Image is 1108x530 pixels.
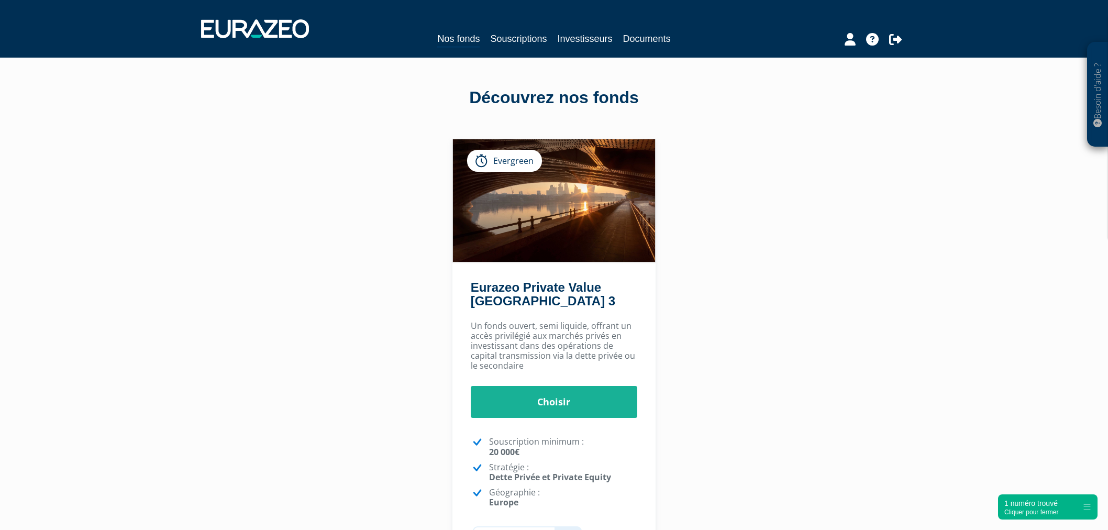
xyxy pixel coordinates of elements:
strong: 20 000€ [489,446,519,458]
a: Documents [623,31,671,46]
strong: Europe [489,496,518,508]
p: Un fonds ouvert, semi liquide, offrant un accès privilégié aux marchés privés en investissant dan... [471,321,638,371]
p: Besoin d'aide ? [1092,48,1104,142]
a: Investisseurs [558,31,613,46]
a: Choisir [471,386,638,418]
p: Stratégie : [489,462,638,482]
a: Nos fonds [437,31,480,48]
div: Evergreen [467,150,542,172]
img: Eurazeo Private Value Europe 3 [453,139,656,262]
img: 1732889491-logotype_eurazeo_blanc_rvb.png [201,19,309,38]
a: Souscriptions [490,31,547,46]
a: Eurazeo Private Value [GEOGRAPHIC_DATA] 3 [471,280,615,308]
strong: Dette Privée et Private Equity [489,471,611,483]
div: Découvrez nos fonds [256,86,852,110]
p: Géographie : [489,488,638,507]
p: Souscription minimum : [489,437,638,457]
